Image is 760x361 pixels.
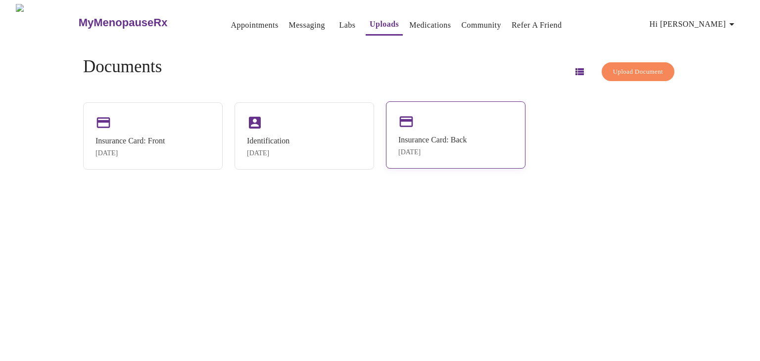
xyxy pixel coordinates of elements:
button: Uploads [366,14,403,36]
a: Uploads [370,17,399,31]
button: Appointments [227,15,282,35]
a: Messaging [289,18,325,32]
button: Upload Document [602,62,674,82]
div: [DATE] [247,149,289,157]
div: Identification [247,136,289,145]
button: Labs [332,15,363,35]
div: Insurance Card: Back [398,135,467,144]
a: Medications [409,18,451,32]
a: MyMenopauseRx [77,5,207,40]
button: Switch to list view [568,60,591,84]
a: Appointments [231,18,278,32]
button: Hi [PERSON_NAME] [646,14,742,34]
button: Refer a Friend [508,15,566,35]
button: Messaging [285,15,329,35]
img: MyMenopauseRx Logo [16,4,77,41]
button: Community [457,15,505,35]
div: Insurance Card: Front [95,136,165,145]
div: [DATE] [398,148,467,156]
h4: Documents [83,57,162,77]
span: Upload Document [613,66,663,78]
button: Medications [405,15,455,35]
a: Community [461,18,501,32]
a: Refer a Friend [512,18,562,32]
h3: MyMenopauseRx [79,16,168,29]
a: Labs [339,18,356,32]
span: Hi [PERSON_NAME] [650,17,738,31]
div: [DATE] [95,149,165,157]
